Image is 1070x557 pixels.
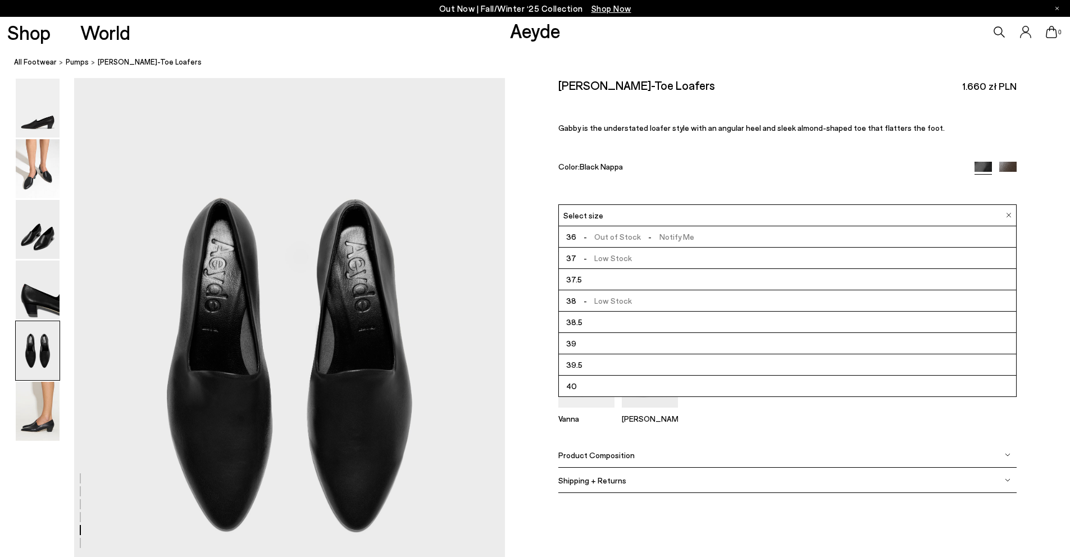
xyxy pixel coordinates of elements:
span: 0 [1057,29,1063,35]
img: svg%3E [1005,477,1010,483]
img: Gabby Almond-Toe Loafers - Image 1 [16,79,60,138]
span: 36 [566,230,576,244]
span: Shipping + Returns [558,476,626,485]
h2: [PERSON_NAME]-Toe Loafers [558,78,715,92]
img: Gabby Almond-Toe Loafers - Image 5 [16,321,60,380]
span: pumps [66,57,89,66]
span: Select size [563,209,603,221]
span: [PERSON_NAME]-Toe Loafers [98,56,202,68]
span: Product Composition [558,450,635,460]
a: Ellie Almond-Toe Flats [PERSON_NAME] [622,400,678,423]
img: Gabby Almond-Toe Loafers - Image 2 [16,139,60,198]
span: Out of Stock Notify Me [576,230,694,244]
a: All Footwear [14,56,57,68]
span: 37.5 [566,272,582,286]
span: Black Nappa [580,162,623,171]
span: - [576,253,594,263]
p: Gabby is the understated loafer style with an angular heel and sleek almond-shaped toe that flatt... [558,123,1017,133]
p: [PERSON_NAME] [622,414,678,423]
a: pumps [66,56,89,68]
img: svg%3E [1005,452,1010,458]
div: Color: [558,162,959,175]
span: - [576,232,594,241]
a: 0 [1046,26,1057,38]
span: 37 [566,251,576,265]
p: Out Now | Fall/Winter ‘25 Collection [439,2,631,16]
a: Aeyde [510,19,561,42]
span: - [576,296,594,305]
img: Gabby Almond-Toe Loafers - Image 6 [16,382,60,441]
span: Low Stock [576,251,632,265]
span: 38 [566,294,576,308]
span: Low Stock [576,294,632,308]
img: Gabby Almond-Toe Loafers - Image 3 [16,200,60,259]
span: 38.5 [566,315,582,329]
span: 39 [566,336,576,350]
p: Vanna [558,414,614,423]
img: Gabby Almond-Toe Loafers - Image 4 [16,261,60,319]
span: - [641,232,659,241]
nav: breadcrumb [14,47,1070,78]
span: 1.660 zł PLN [962,79,1017,93]
a: Vanna Almond-Toe Loafers Vanna [558,400,614,423]
span: 40 [566,379,577,393]
span: Navigate to /collections/new-in [591,3,631,13]
span: 39.5 [566,358,582,372]
a: World [80,22,130,42]
a: Shop [7,22,51,42]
